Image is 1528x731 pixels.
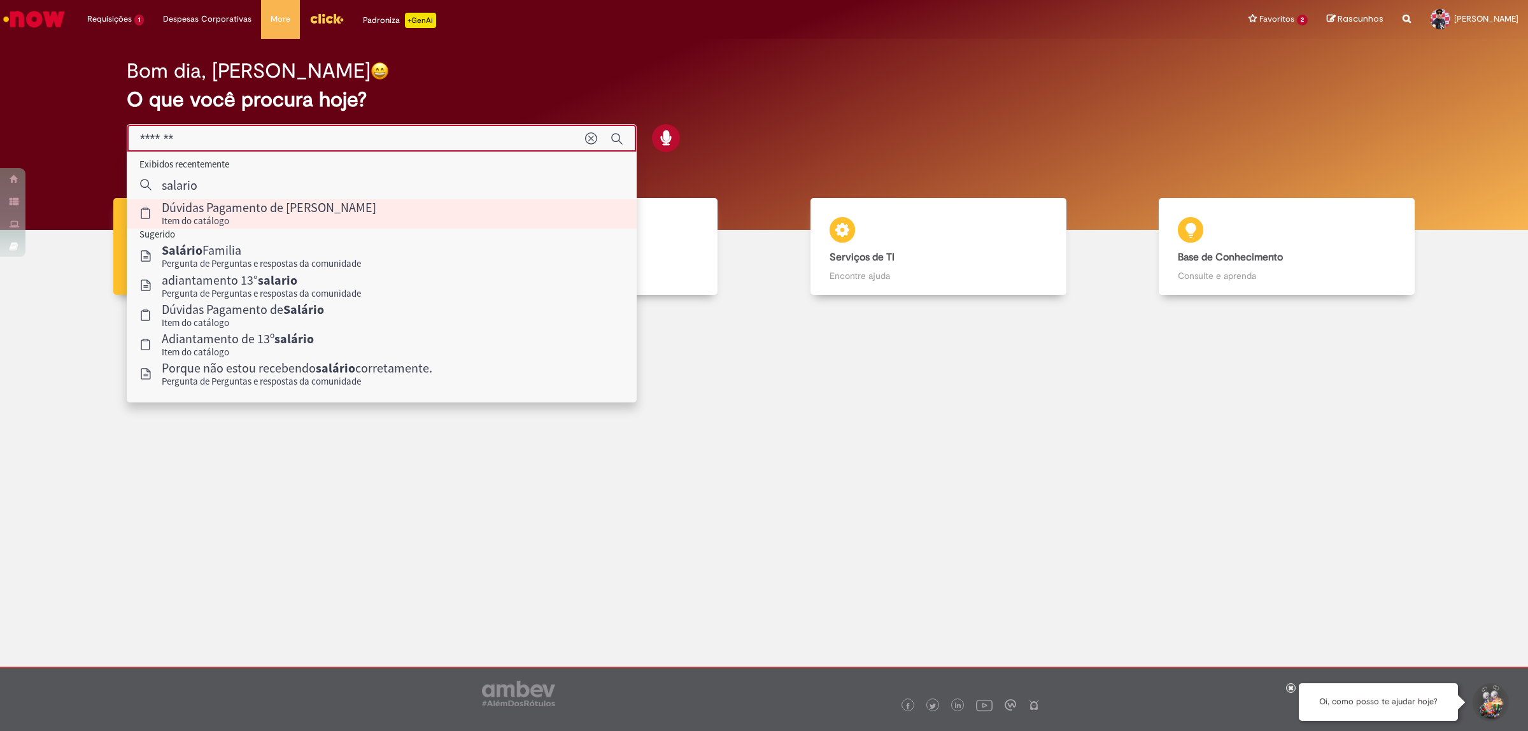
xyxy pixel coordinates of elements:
span: [PERSON_NAME] [1454,13,1518,24]
span: More [271,13,290,25]
a: Serviços de TI Encontre ajuda [764,198,1113,295]
p: Consulte e aprenda [1178,269,1396,282]
div: Padroniza [363,13,436,28]
img: happy-face.png [371,62,389,80]
div: Oi, como posso te ajudar hoje? [1299,683,1458,721]
span: Despesas Corporativas [163,13,251,25]
button: Iniciar Conversa de Suporte [1471,683,1509,721]
a: Base de Conhecimento Consulte e aprenda [1113,198,1462,295]
span: 1 [134,15,144,25]
img: logo_footer_workplace.png [1005,699,1016,711]
img: logo_footer_linkedin.png [955,702,961,710]
span: Rascunhos [1338,13,1383,25]
img: logo_footer_twitter.png [930,703,936,709]
h2: Bom dia, [PERSON_NAME] [127,60,371,82]
img: click_logo_yellow_360x200.png [309,9,344,28]
b: Serviços de TI [830,251,895,264]
a: Tirar dúvidas Tirar dúvidas com Lupi Assist e Gen Ai [67,198,416,295]
h2: O que você procura hoje? [127,89,1401,111]
img: logo_footer_youtube.png [976,697,993,713]
img: ServiceNow [1,6,67,32]
span: 2 [1297,15,1308,25]
img: logo_footer_facebook.png [905,703,911,709]
img: logo_footer_ambev_rotulo_gray.png [482,681,555,706]
p: +GenAi [405,13,436,28]
img: logo_footer_naosei.png [1028,699,1040,711]
a: Rascunhos [1327,13,1383,25]
span: Requisições [87,13,132,25]
p: Encontre ajuda [830,269,1047,282]
span: Favoritos [1259,13,1294,25]
b: Base de Conhecimento [1178,251,1283,264]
